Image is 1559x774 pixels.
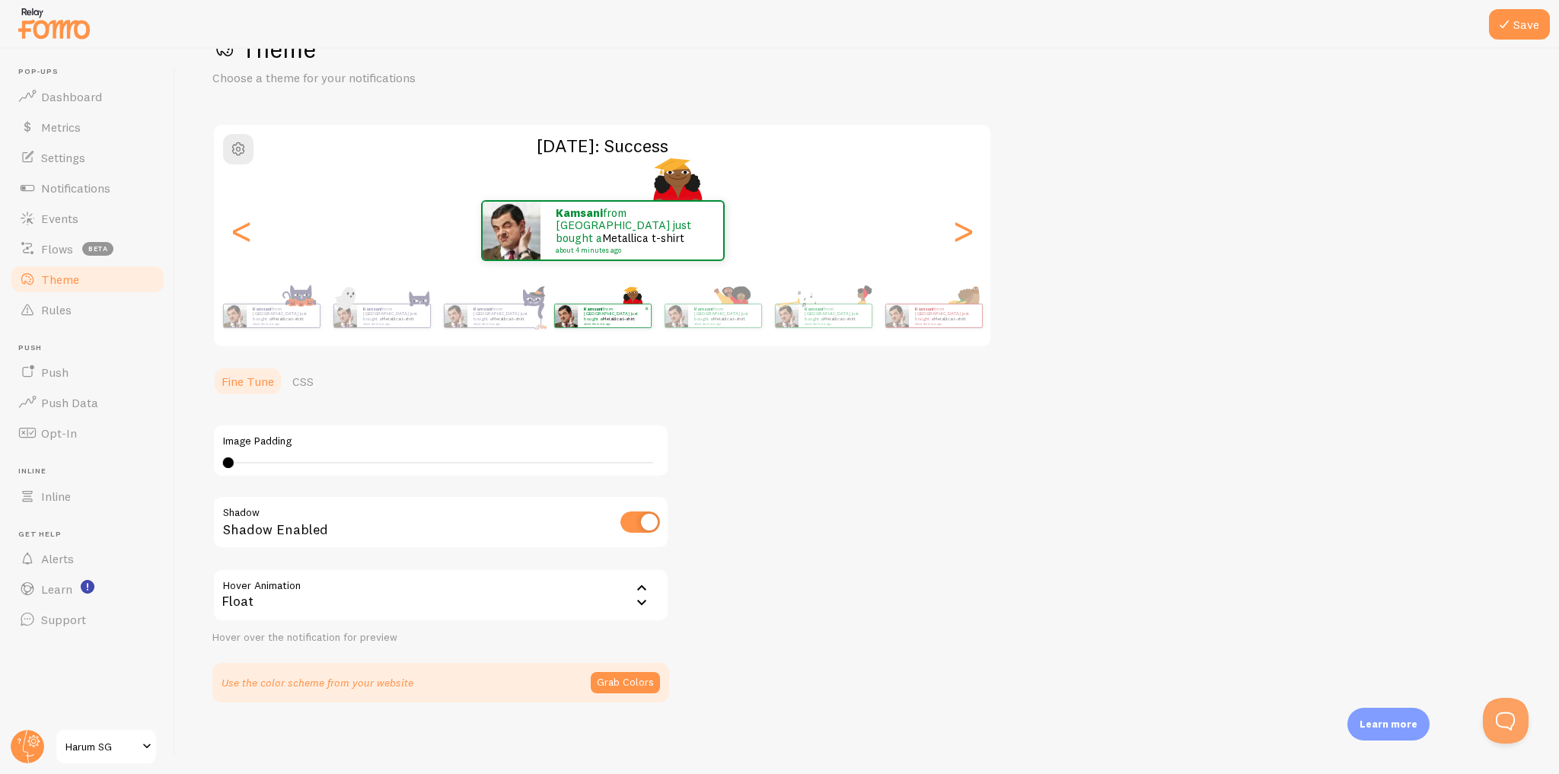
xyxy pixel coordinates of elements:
[694,306,713,312] strong: Kamsani
[473,306,534,325] p: from [GEOGRAPHIC_DATA] just bought a
[805,322,864,325] small: about 4 minutes ago
[223,304,246,327] img: Fomo
[41,551,74,566] span: Alerts
[18,343,166,353] span: Push
[41,365,69,380] span: Push
[232,176,250,285] div: Previous slide
[483,202,540,260] img: Fomo
[9,142,166,173] a: Settings
[363,306,424,325] p: from [GEOGRAPHIC_DATA] just bought a
[602,231,684,245] a: Metallica t-shirt
[473,306,493,312] strong: Kamsani
[18,67,166,77] span: Pop-ups
[214,134,990,158] h2: [DATE]: Success
[81,580,94,594] svg: <p>Watch New Feature Tutorials!</p>
[381,316,414,322] a: Metallica t-shirt
[253,322,312,325] small: about 4 minutes ago
[9,543,166,574] a: Alerts
[473,322,533,325] small: about 4 minutes ago
[18,530,166,540] span: Get Help
[9,418,166,448] a: Opt-In
[212,366,283,397] a: Fine Tune
[41,119,81,135] span: Metrics
[212,631,669,645] div: Hover over the notification for preview
[9,387,166,418] a: Push Data
[713,316,745,322] a: Metallica t-shirt
[212,569,669,622] div: Float
[775,304,798,327] img: Fomo
[222,675,413,690] p: Use the color scheme from your website
[55,728,158,765] a: Harum SG
[41,272,79,287] span: Theme
[665,304,687,327] img: Fomo
[18,467,166,476] span: Inline
[333,304,356,327] img: Fomo
[9,481,166,511] a: Inline
[805,306,824,312] strong: Kamsani
[41,581,72,597] span: Learn
[1347,708,1430,741] div: Learn more
[556,205,603,220] strong: Kamsani
[41,150,85,165] span: Settings
[554,304,577,327] img: Fomo
[82,242,113,256] span: beta
[9,295,166,325] a: Rules
[584,322,643,325] small: about 4 minutes ago
[1483,698,1529,744] iframe: Help Scout Beacon - Open
[492,316,524,322] a: Metallica t-shirt
[556,247,703,254] small: about 4 minutes ago
[584,306,645,325] p: from [GEOGRAPHIC_DATA] just bought a
[9,81,166,112] a: Dashboard
[602,316,635,322] a: Metallica t-shirt
[212,33,1522,65] h1: Theme
[9,574,166,604] a: Learn
[1360,717,1417,731] p: Learn more
[9,234,166,264] a: Flows beta
[41,425,77,441] span: Opt-In
[954,176,972,285] div: Next slide
[823,316,856,322] a: Metallica t-shirt
[16,4,92,43] img: fomo-relay-logo-orange.svg
[915,306,934,312] strong: Kamsani
[363,322,422,325] small: about 4 minutes ago
[694,322,754,325] small: about 4 minutes ago
[444,304,467,327] img: Fomo
[41,302,72,317] span: Rules
[41,211,78,226] span: Events
[9,173,166,203] a: Notifications
[41,241,73,256] span: Flows
[591,672,660,693] button: Grab Colors
[694,306,755,325] p: from [GEOGRAPHIC_DATA] just bought a
[41,612,86,627] span: Support
[41,489,71,504] span: Inline
[41,89,102,104] span: Dashboard
[915,306,976,325] p: from [GEOGRAPHIC_DATA] just bought a
[65,737,138,756] span: Harum SG
[253,306,272,312] strong: Kamsani
[283,366,323,397] a: CSS
[41,395,98,410] span: Push Data
[9,357,166,387] a: Push
[212,69,578,87] p: Choose a theme for your notifications
[41,180,110,196] span: Notifications
[9,604,166,635] a: Support
[556,207,708,254] p: from [GEOGRAPHIC_DATA] just bought a
[885,304,908,327] img: Fomo
[915,322,974,325] small: about 4 minutes ago
[271,316,304,322] a: Metallica t-shirt
[223,435,658,448] label: Image Padding
[9,264,166,295] a: Theme
[363,306,382,312] strong: Kamsani
[212,495,669,551] div: Shadow Enabled
[253,306,314,325] p: from [GEOGRAPHIC_DATA] just bought a
[933,316,966,322] a: Metallica t-shirt
[9,112,166,142] a: Metrics
[805,306,866,325] p: from [GEOGRAPHIC_DATA] just bought a
[9,203,166,234] a: Events
[584,306,603,312] strong: Kamsani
